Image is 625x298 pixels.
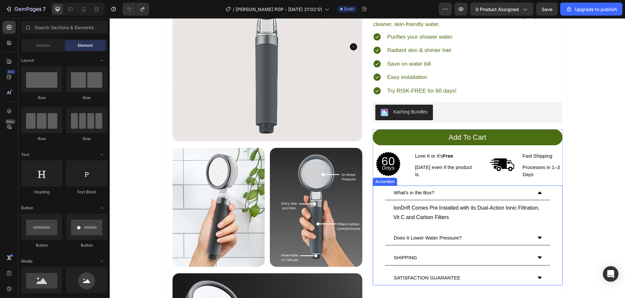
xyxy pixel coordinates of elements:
[66,189,107,195] div: Text Block
[278,69,347,77] p: Try RISK-FREE for 60 days!
[333,135,343,140] strong: Free
[97,149,107,160] span: Toggle open
[21,136,62,142] div: Row
[110,18,625,298] iframe: Design area
[97,203,107,213] span: Toggle open
[21,21,107,34] input: Search Sections & Elements
[284,185,432,204] p: IonDrift Comes Pre Installed with its Dual-Action Ionic Filtration, Vit C and Carbon Filters
[284,216,352,224] p: Does It Lower Water Pressure?
[263,111,453,127] button: Add To Cart
[240,25,247,32] button: Carousel Next Arrow
[413,146,452,160] p: Processes in 1–3 Days
[264,161,286,166] div: Accordion
[284,236,308,243] p: SHIPPING
[63,130,155,249] img: [object Object]
[97,256,107,266] span: Toggle open
[339,114,377,124] div: Add To Cart
[566,6,617,13] div: Upgrade to publish
[476,6,519,13] span: 0 product assigned
[5,119,16,124] div: Beta
[233,6,234,13] span: /
[66,95,107,101] div: Row
[470,3,534,16] button: 0 product assigned
[6,69,16,74] div: 450
[277,14,343,24] div: Purifies your shower water
[266,134,291,158] img: gempages_581698327364502284-270c767d-c260-4366-969d-6db906b5641b.png
[542,6,552,12] span: Save
[21,58,34,63] span: Layout
[271,90,279,98] img: KachingBundles.png
[603,266,618,282] div: Open Intercom Messenger
[123,3,149,16] div: Undo/Redo
[21,95,62,101] div: Row
[21,189,62,195] div: Heading
[278,42,321,50] p: Save on water bill
[305,134,367,142] p: Love It or It's
[21,258,33,264] span: Media
[344,6,354,12] span: Draft
[284,90,318,97] div: Kaching Bundles
[3,3,49,16] button: 7
[305,146,367,160] p: [DATE] even if the product is.
[560,3,622,16] button: Upgrade to publish
[160,130,253,249] img: [object Object]
[97,55,107,66] span: Toggle open
[78,43,93,48] span: Element
[36,43,50,48] span: Section
[21,205,33,211] span: Button
[266,86,323,102] button: Kaching Bundles
[379,134,405,160] img: gempages_581698327364502284-9b5aab1c-615c-49d8-8610-5ac911d32d3b.png
[66,136,107,142] div: Row
[277,27,342,37] div: Radiant skin & shinier hair
[536,3,558,16] button: Save
[236,6,322,13] span: [PERSON_NAME] PDP - [DATE] 21:02:51
[284,171,325,178] p: What's in the Box?
[66,242,107,248] div: Button
[21,152,29,158] span: Text
[43,5,46,13] p: 7
[21,242,62,248] div: Button
[278,55,318,63] p: Easy installation
[413,134,452,142] p: Fast Shipping
[284,256,351,264] p: SATISFACTION GUARANTEE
